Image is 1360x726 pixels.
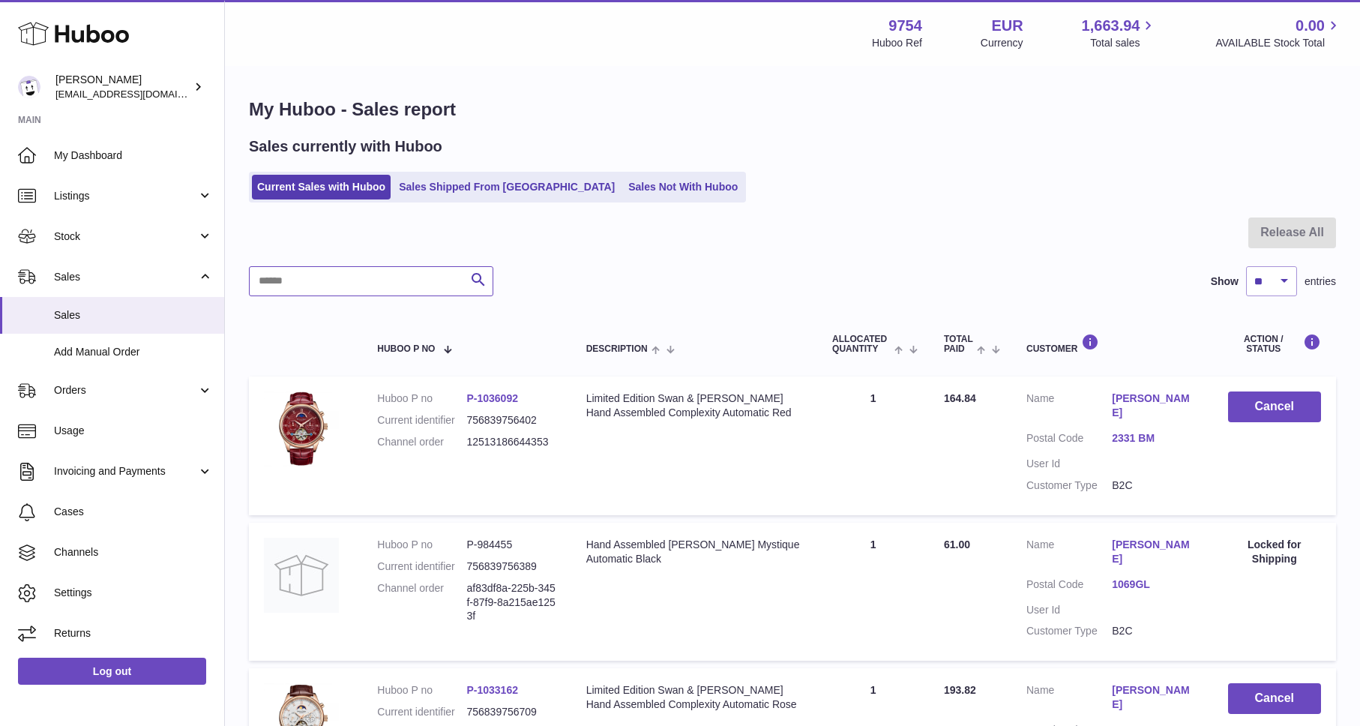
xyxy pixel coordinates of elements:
dd: 12513186644353 [466,435,556,449]
dt: Name [1026,538,1112,570]
span: Cases [54,505,213,519]
dt: Customer Type [1026,624,1112,638]
div: Limited Edition Swan & [PERSON_NAME] Hand Assembled Complexity Automatic Red [586,391,802,420]
dd: 756839756709 [466,705,556,719]
a: Current Sales with Huboo [252,175,391,199]
dt: Name [1026,391,1112,424]
a: P-1036092 [466,392,518,404]
a: [PERSON_NAME] [1112,538,1197,566]
div: Action / Status [1228,334,1321,354]
dt: Huboo P no [377,391,466,406]
td: 1 [817,523,929,661]
dt: Customer Type [1026,478,1112,493]
a: Sales Not With Huboo [623,175,743,199]
img: no-photo.jpg [264,538,339,613]
dt: Huboo P no [377,683,466,697]
span: Orders [54,383,197,397]
dt: User Id [1026,457,1112,471]
dt: Name [1026,683,1112,715]
span: [EMAIL_ADDRESS][DOMAIN_NAME] [55,88,220,100]
span: Total sales [1090,36,1157,50]
span: Sales [54,308,213,322]
div: Huboo Ref [872,36,922,50]
strong: EUR [991,16,1023,36]
a: 0.00 AVAILABLE Stock Total [1215,16,1342,50]
img: info@fieldsluxury.london [18,76,40,98]
span: Usage [54,424,213,438]
div: Hand Assembled [PERSON_NAME] Mystique Automatic Black [586,538,802,566]
a: Log out [18,658,206,685]
dt: Postal Code [1026,577,1112,595]
a: P-1033162 [466,684,518,696]
dd: 756839756402 [466,413,556,427]
dt: Huboo P no [377,538,466,552]
span: AVAILABLE Stock Total [1215,36,1342,50]
label: Show [1211,274,1239,289]
dt: Current identifier [377,559,466,574]
dt: Postal Code [1026,431,1112,449]
dt: Current identifier [377,705,466,719]
div: Locked for Shipping [1228,538,1321,566]
span: Listings [54,189,197,203]
a: [PERSON_NAME] [1112,683,1197,712]
span: My Dashboard [54,148,213,163]
a: Sales Shipped From [GEOGRAPHIC_DATA] [394,175,620,199]
a: 2331 BM [1112,431,1197,445]
strong: 9754 [888,16,922,36]
dt: Current identifier [377,413,466,427]
span: Total paid [944,334,973,354]
span: Returns [54,626,213,640]
span: Sales [54,270,197,284]
span: 0.00 [1296,16,1325,36]
dt: Channel order [377,435,466,449]
img: 97541756811724.jpg [264,391,339,466]
span: 164.84 [944,392,976,404]
span: Stock [54,229,197,244]
dd: P-984455 [466,538,556,552]
div: [PERSON_NAME] [55,73,190,101]
div: Limited Edition Swan & [PERSON_NAME] Hand Assembled Complexity Automatic Rose [586,683,802,712]
a: 1,663.94 Total sales [1082,16,1158,50]
span: Huboo P no [377,344,435,354]
a: [PERSON_NAME] [1112,391,1197,420]
div: Customer [1026,334,1198,354]
a: 1069GL [1112,577,1197,592]
span: Settings [54,586,213,600]
span: 193.82 [944,684,976,696]
span: 1,663.94 [1082,16,1140,36]
dd: B2C [1112,478,1197,493]
dt: Channel order [377,581,466,624]
span: entries [1305,274,1336,289]
dd: B2C [1112,624,1197,638]
div: Currency [981,36,1023,50]
span: ALLOCATED Quantity [832,334,891,354]
span: 61.00 [944,538,970,550]
span: Description [586,344,648,354]
h2: Sales currently with Huboo [249,136,442,157]
h1: My Huboo - Sales report [249,97,1336,121]
dd: af83df8a-225b-345f-87f9-8a215ae1253f [466,581,556,624]
span: Channels [54,545,213,559]
span: Invoicing and Payments [54,464,197,478]
button: Cancel [1228,683,1321,714]
dt: User Id [1026,603,1112,617]
td: 1 [817,376,929,514]
dd: 756839756389 [466,559,556,574]
button: Cancel [1228,391,1321,422]
span: Add Manual Order [54,345,213,359]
